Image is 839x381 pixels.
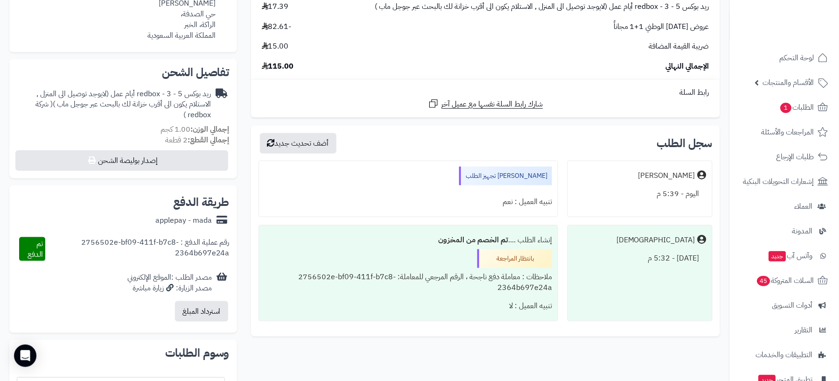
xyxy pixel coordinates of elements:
[757,276,770,286] span: 45
[17,89,211,121] div: ريد بوكس redbox - 3 - 5 أيام عمل (لايوجد توصيل الى المنزل , الاستلام يكون الى أقرب خزانة لك بالبح...
[165,134,230,146] small: 2 قطعة
[265,268,552,297] div: ملاحظات : معاملة دفع ناجحة ، الرقم المرجعي للمعاملة: 2756502e-bf09-411f-b7c8-2364b697e24a
[188,134,230,146] strong: إجمالي القطع:
[255,87,716,98] div: رابط السلة
[127,283,212,294] div: مصدر الزيارة: زيارة مباشرة
[735,146,833,168] a: طلبات الإرجاع
[735,294,833,317] a: أدوات التسويق
[262,1,289,12] span: 17.39
[666,61,709,72] span: الإجمالي النهائي
[776,25,830,44] img: logo-2.png
[17,67,230,78] h2: تفاصيل الشحن
[17,347,230,359] h2: وسوم الطلبات
[262,21,292,32] span: -82.61
[781,103,792,113] span: 1
[735,96,833,119] a: الطلبات1
[772,299,813,312] span: أدوات التسويق
[756,348,813,361] span: التطبيقات والخدمات
[573,185,706,203] div: اليوم - 5:39 م
[768,249,813,262] span: وآتس آب
[795,200,813,213] span: العملاء
[441,99,543,110] span: شارك رابط السلة نفسها مع عميل آخر
[638,170,695,181] div: [PERSON_NAME]
[28,238,43,260] span: تم الدفع
[792,225,813,238] span: المدونة
[477,249,552,268] div: بانتظار المراجعة
[375,1,709,12] span: ريد بوكس redbox - 3 - 5 أيام عمل (لايوجد توصيل الى المنزل , الاستلام يكون الى أقرب خزانة لك بالبح...
[45,237,229,261] div: رقم عملية الدفع : 2756502e-bf09-411f-b7c8-2364b697e24a
[743,175,814,188] span: إشعارات التحويلات البنكية
[15,150,228,171] button: إصدار بوليصة الشحن
[175,301,228,322] button: استرداد المبلغ
[795,324,813,337] span: التقارير
[649,41,709,52] span: ضريبة القيمة المضافة
[735,269,833,292] a: السلات المتروكة45
[262,41,289,52] span: 15.00
[763,76,814,89] span: الأقسام والمنتجات
[735,170,833,193] a: إشعارات التحويلات البنكية
[769,251,786,261] span: جديد
[190,124,230,135] strong: إجمالي الوزن:
[265,193,552,211] div: تنبيه العميل : نعم
[780,101,814,114] span: الطلبات
[428,98,543,110] a: شارك رابط السلة نفسها مع عميل آخر
[260,133,336,154] button: أضف تحديث جديد
[265,297,552,315] div: تنبيه العميل : لا
[155,215,212,226] div: applepay - mada
[756,274,814,287] span: السلات المتروكة
[780,51,814,64] span: لوحة التحكم
[735,220,833,242] a: المدونة
[127,272,212,294] div: مصدر الطلب :الموقع الإلكتروني
[573,249,706,268] div: [DATE] - 5:32 م
[35,99,211,120] span: ( شركة redbox )
[762,126,814,139] span: المراجعات والأسئلة
[735,319,833,341] a: التقارير
[265,231,552,249] div: إنشاء الطلب ....
[735,245,833,267] a: وآتس آبجديد
[14,345,36,367] div: Open Intercom Messenger
[459,167,552,185] div: [PERSON_NAME] تجهيز الطلب
[616,235,695,246] div: [DEMOGRAPHIC_DATA]
[438,234,508,246] b: تم الخصم من المخزون
[614,21,709,32] span: عروض [DATE] الوطني 1+1 مجاناً
[173,197,230,208] h2: طريقة الدفع
[657,138,713,149] h3: سجل الطلب
[735,344,833,366] a: التطبيقات والخدمات
[161,124,230,135] small: 1.00 كجم
[776,150,814,163] span: طلبات الإرجاع
[735,121,833,143] a: المراجعات والأسئلة
[735,47,833,69] a: لوحة التحكم
[262,61,294,72] span: 115.00
[735,195,833,218] a: العملاء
